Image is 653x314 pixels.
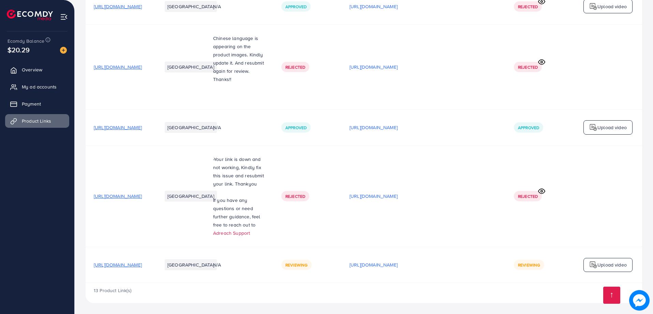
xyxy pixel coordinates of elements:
[94,193,142,200] span: [URL][DOMAIN_NAME]
[285,125,307,131] span: Approved
[94,124,142,131] span: [URL][DOMAIN_NAME]
[22,83,57,90] span: My ad accounts
[285,4,307,10] span: Approved
[22,66,42,73] span: Overview
[5,80,69,94] a: My ad accounts
[629,290,650,311] img: image
[518,125,539,131] span: Approved
[5,97,69,111] a: Payment
[350,2,398,11] p: [URL][DOMAIN_NAME]
[22,118,51,124] span: Product Links
[589,261,597,269] img: logo
[60,13,68,21] img: menu
[350,123,398,132] p: [URL][DOMAIN_NAME]
[5,63,69,77] a: Overview
[5,114,69,128] a: Product Links
[597,2,627,11] p: Upload video
[597,123,627,132] p: Upload video
[165,1,217,12] li: [GEOGRAPHIC_DATA]
[213,75,265,83] p: Thanks!!
[589,2,597,11] img: logo
[8,38,44,44] span: Ecomdy Balance
[22,100,41,107] span: Payment
[94,261,142,268] span: [URL][DOMAIN_NAME]
[285,64,305,70] span: Rejected
[8,45,30,55] span: $20.29
[213,3,221,10] span: N/A
[94,3,142,10] span: [URL][DOMAIN_NAME]
[350,261,398,269] p: [URL][DOMAIN_NAME]
[589,123,597,132] img: logo
[213,124,221,131] span: N/A
[213,230,250,236] a: Adreach Support
[518,64,538,70] span: Rejected
[165,122,217,133] li: [GEOGRAPHIC_DATA]
[94,64,142,70] span: [URL][DOMAIN_NAME]
[285,262,308,268] span: Reviewing
[350,192,398,200] p: [URL][DOMAIN_NAME]
[7,10,53,20] img: logo
[518,262,540,268] span: Reviewing
[213,197,261,228] span: If you have any questions or need further guidance, feel free to reach out to
[597,261,627,269] p: Upload video
[94,287,131,294] span: 13 Product Link(s)
[165,62,217,72] li: [GEOGRAPHIC_DATA]
[165,191,217,202] li: [GEOGRAPHIC_DATA]
[165,259,217,270] li: [GEOGRAPHIC_DATA]
[60,47,67,54] img: image
[213,155,265,188] p: -Your link is down and not working, Kindly fix this issue and resubmit your link. Thankyou
[213,34,265,75] p: Chinese language is appearing on the product images. Kindly update it. And resubmit again for rev...
[350,63,398,71] p: [URL][DOMAIN_NAME]
[285,193,305,199] span: Rejected
[518,193,538,199] span: Rejected
[518,4,538,10] span: Rejected
[213,261,221,268] span: N/A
